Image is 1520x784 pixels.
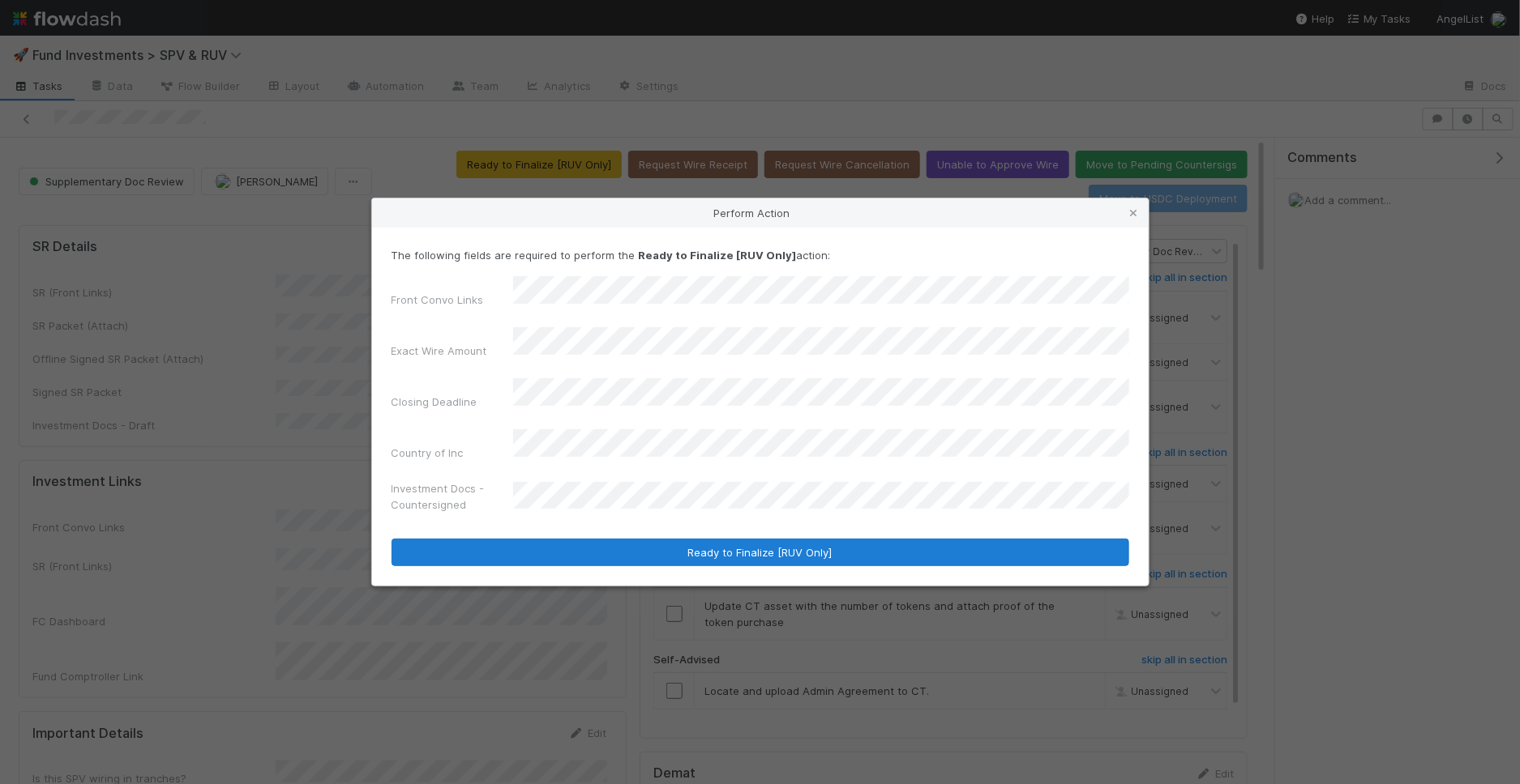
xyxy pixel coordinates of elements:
label: Exact Wire Amount [392,343,487,359]
label: Front Convo Links [392,292,484,308]
label: Country of Inc [392,445,464,461]
p: The following fields are required to perform the action: [392,247,1129,263]
label: Closing Deadline [392,394,477,410]
div: Perform Action [372,198,1149,228]
strong: Ready to Finalize [RUV Only] [639,249,797,262]
button: Ready to Finalize [RUV Only] [392,539,1129,566]
label: Investment Docs - Countersigned [392,480,513,513]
